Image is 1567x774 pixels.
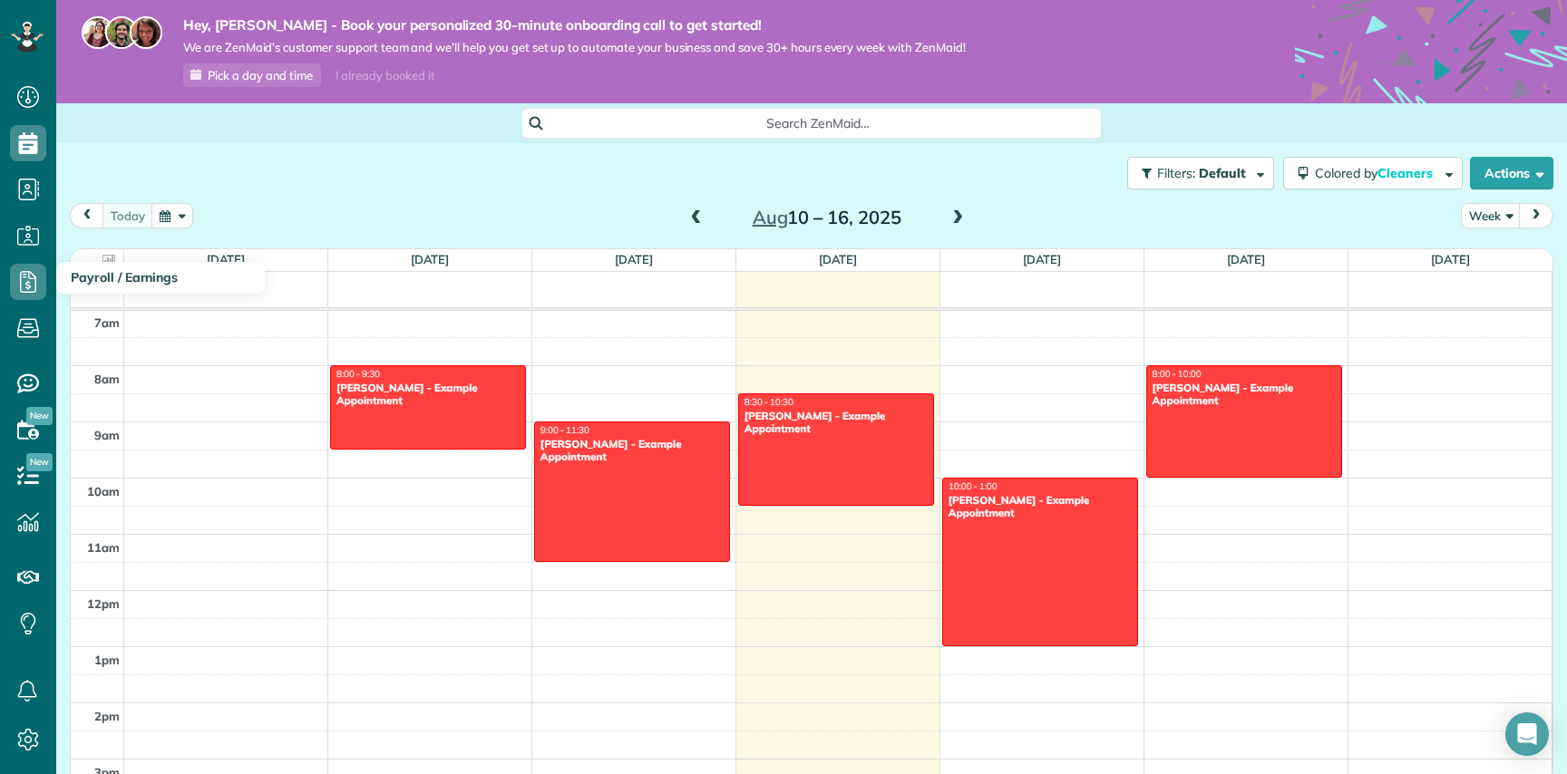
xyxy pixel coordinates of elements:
[26,453,53,471] span: New
[70,203,104,227] button: prev
[94,653,120,667] span: 1pm
[1461,203,1521,227] button: Week
[325,64,445,87] div: I already booked it
[1377,165,1436,181] span: Cleaners
[1023,252,1062,266] a: [DATE]
[102,203,153,227] button: today
[411,252,450,266] a: [DATE]
[744,410,929,436] div: [PERSON_NAME] - Example Appointment
[87,596,120,611] span: 12pm
[1470,157,1553,189] button: Actions
[753,206,788,228] span: Aug
[1153,368,1202,380] span: 8:00 - 10:00
[1199,165,1247,181] span: Default
[183,40,966,55] span: We are ZenMaid’s customer support team and we’ll help you get set up to automate your business an...
[1118,157,1274,189] a: Filters: Default
[540,438,725,464] div: [PERSON_NAME] - Example Appointment
[183,63,321,87] a: Pick a day and time
[94,428,120,442] span: 9am
[1431,252,1470,266] a: [DATE]
[105,16,138,49] img: jorge-587dff0eeaa6aab1f244e6dc62b8924c3b6ad411094392a53c71c6c4a576187d.jpg
[1127,157,1274,189] button: Filters: Default
[87,540,120,555] span: 11am
[336,368,380,380] span: 8:00 - 9:30
[948,494,1133,520] div: [PERSON_NAME] - Example Appointment
[1227,252,1266,266] a: [DATE]
[82,16,114,49] img: maria-72a9807cf96188c08ef61303f053569d2e2a8a1cde33d635c8a3ac13582a053d.jpg
[71,269,178,285] span: Payroll / Earnings
[1152,382,1337,408] div: [PERSON_NAME] - Example Appointment
[615,252,654,266] a: [DATE]
[1505,712,1549,756] div: Open Intercom Messenger
[1315,165,1439,181] span: Colored by
[207,252,246,266] a: [DATE]
[1519,203,1553,227] button: next
[540,424,589,436] span: 9:00 - 11:30
[183,16,966,34] strong: Hey, [PERSON_NAME] - Book your personalized 30-minute onboarding call to get started!
[714,208,940,227] h2: 10 – 16, 2025
[26,407,53,425] span: New
[1157,165,1195,181] span: Filters:
[130,16,162,49] img: michelle-19f622bdf1676172e81f8f8fba1fb50e276960ebfe0243fe18214015130c80e4.jpg
[949,480,998,492] span: 10:00 - 1:00
[745,396,793,408] span: 8:30 - 10:30
[94,372,120,386] span: 8am
[94,315,120,330] span: 7am
[1283,157,1463,189] button: Colored byCleaners
[208,68,313,82] span: Pick a day and time
[819,252,858,266] a: [DATE]
[87,484,120,498] span: 10am
[336,382,521,408] div: [PERSON_NAME] - Example Appointment
[94,709,120,723] span: 2pm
